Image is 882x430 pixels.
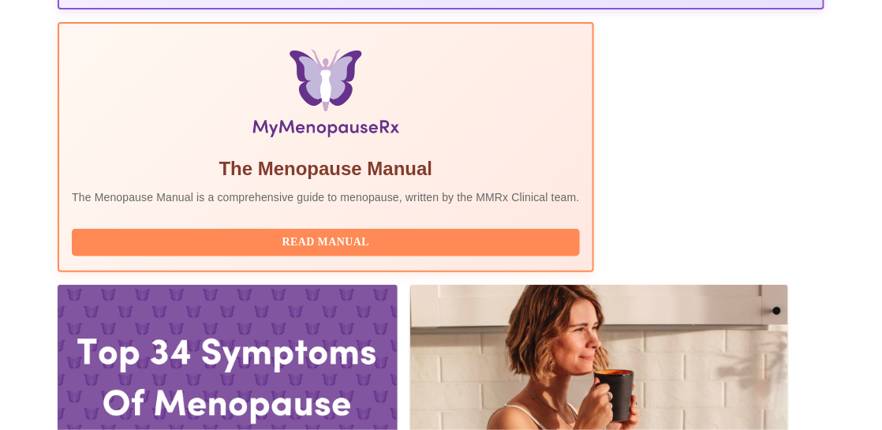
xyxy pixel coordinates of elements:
[72,156,580,181] h5: The Menopause Manual
[72,229,580,256] button: Read Manual
[72,234,584,248] a: Read Manual
[72,189,580,205] p: The Menopause Manual is a comprehensive guide to menopause, written by the MMRx Clinical team.
[152,49,499,144] img: Menopause Manual
[88,233,564,252] span: Read Manual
